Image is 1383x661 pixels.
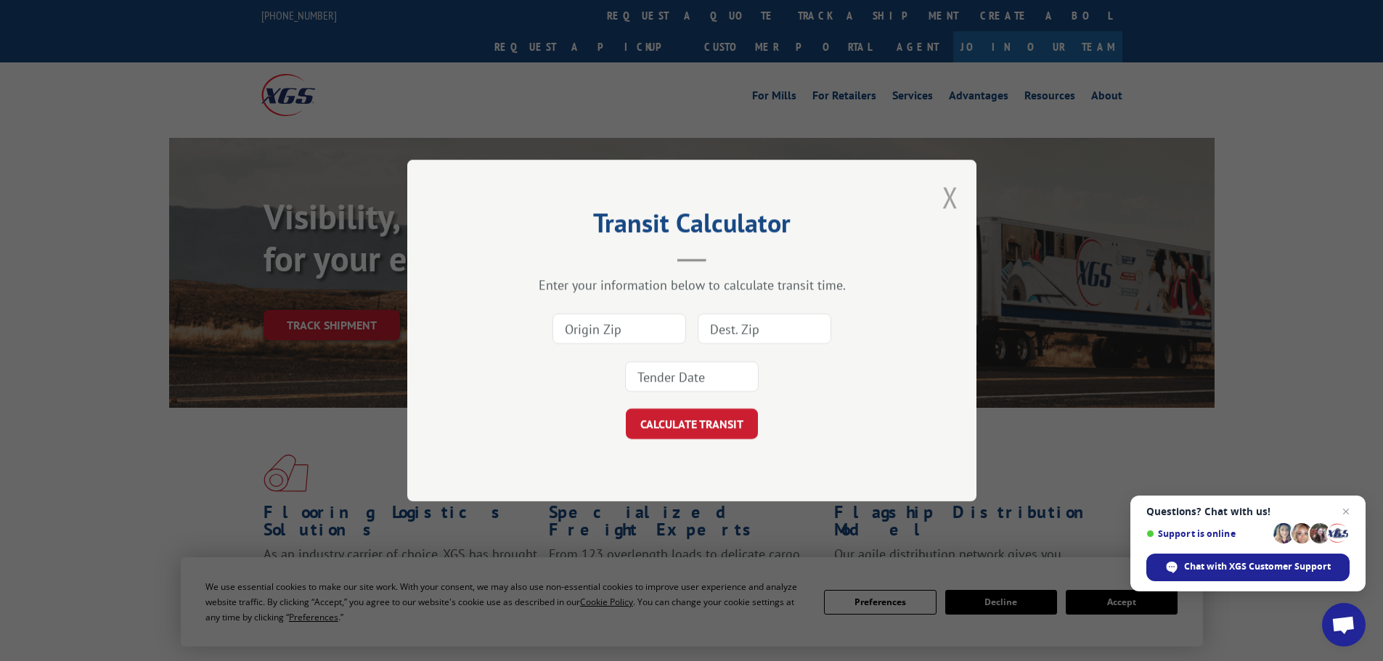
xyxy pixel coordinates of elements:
[1146,554,1350,581] span: Chat with XGS Customer Support
[480,213,904,240] h2: Transit Calculator
[480,276,904,293] div: Enter your information below to calculate transit time.
[1184,560,1331,573] span: Chat with XGS Customer Support
[698,313,831,344] input: Dest. Zip
[1146,528,1268,539] span: Support is online
[1322,603,1366,646] a: Open chat
[942,178,958,216] button: Close modal
[1146,506,1350,517] span: Questions? Chat with us!
[626,408,758,439] button: CALCULATE TRANSIT
[625,361,759,392] input: Tender Date
[552,313,686,344] input: Origin Zip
